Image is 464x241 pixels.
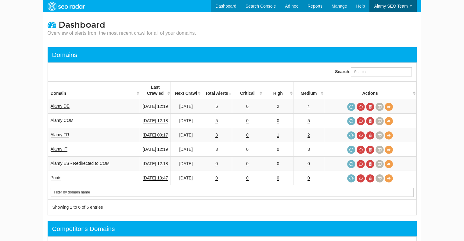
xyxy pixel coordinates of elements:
span: Ad hoc [285,4,298,9]
a: Cancel in-progress audit [357,131,365,140]
a: 0 [246,133,249,138]
a: 0 [308,175,310,181]
th: Next Crawl: activate to sort column descending [171,82,201,99]
a: 4 [308,104,310,109]
a: View Domain Overview [385,117,393,125]
a: Request a crawl [347,103,355,111]
a: Cancel in-progress audit [357,103,365,111]
span: Help [356,4,365,9]
a: Crawl History [376,160,384,168]
a: 2 [308,133,310,138]
a: 1 [277,133,279,138]
i:  [48,20,56,29]
span: Dashboard [59,20,105,30]
a: 0 [215,161,218,166]
a: Prints [51,175,62,180]
th: Medium: activate to sort column descending [293,82,324,99]
a: Request a crawl [347,131,355,140]
div: Domains [52,50,77,59]
th: Last Crawled: activate to sort column descending [140,82,171,99]
td: [DATE] [171,157,201,171]
a: 2 [277,104,279,109]
a: Cancel in-progress audit [357,160,365,168]
a: View Domain Overview [385,174,393,183]
a: [DATE] 12:19 [143,104,168,109]
a: 0 [246,147,249,152]
a: 5 [308,118,310,123]
th: Critical: activate to sort column descending [232,82,263,99]
td: [DATE] [171,142,201,157]
a: Crawl History [376,174,384,183]
a: 0 [246,118,249,123]
a: 3 [215,147,218,152]
span: Search Console [246,4,276,9]
a: Cancel in-progress audit [357,174,365,183]
a: 6 [215,104,218,109]
input: Search: [351,67,412,76]
a: Crawl History [376,117,384,125]
a: 0 [277,161,279,166]
a: Request a crawl [347,174,355,183]
a: [DATE] 13:47 [143,175,168,181]
div: Showing 1 to 6 of 6 entries [52,204,225,210]
a: Alamy ES - Redirected to COM [51,161,110,166]
a: Delete most recent audit [366,131,374,140]
div: Competitor's Domains [52,224,115,233]
a: 0 [215,175,218,181]
a: Crawl History [376,146,384,154]
a: 0 [277,175,279,181]
a: [DATE] 12:18 [143,118,168,123]
input: Search [51,188,414,197]
a: Alamy COM [51,118,74,123]
span: Manage [332,4,347,9]
small: Overview of alerts from the most recent crawl for all of your domains. [48,30,196,37]
a: Request a crawl [347,160,355,168]
a: View Domain Overview [385,160,393,168]
img: SEORadar [45,1,87,12]
th: Total Alerts: activate to sort column ascending [201,82,232,99]
a: [DATE] 12:18 [143,161,168,166]
a: Crawl History [376,103,384,111]
a: View Domain Overview [385,131,393,140]
a: 0 [277,118,279,123]
a: Alamy DE [51,104,70,109]
a: 3 [308,147,310,152]
a: 0 [308,161,310,166]
a: [DATE] 00:17 [143,133,168,138]
a: Alamy FR [51,132,69,137]
a: Alamy IT [51,147,67,152]
td: [DATE] [171,128,201,142]
td: [DATE] [171,99,201,114]
a: 0 [277,147,279,152]
td: [DATE] [171,171,201,185]
a: Delete most recent audit [366,117,374,125]
a: Cancel in-progress audit [357,117,365,125]
a: View Domain Overview [385,146,393,154]
a: Cancel in-progress audit [357,146,365,154]
a: Delete most recent audit [366,146,374,154]
a: Request a crawl [347,146,355,154]
a: View Domain Overview [385,103,393,111]
a: [DATE] 12:19 [143,147,168,152]
a: Delete most recent audit [366,160,374,168]
th: Actions: activate to sort column ascending [324,82,416,99]
a: 0 [246,161,249,166]
th: Domain: activate to sort column ascending [48,82,140,99]
span: Alamy SEO Team [374,4,408,9]
a: 5 [215,118,218,123]
a: Crawl History [376,131,384,140]
a: Delete most recent audit [366,103,374,111]
td: [DATE] [171,114,201,128]
label: Search: [335,67,412,76]
a: Delete most recent audit [366,174,374,183]
th: High: activate to sort column descending [263,82,293,99]
a: 0 [246,104,249,109]
a: 3 [215,133,218,138]
span: Reports [308,4,322,9]
a: 0 [246,175,249,181]
a: Request a crawl [347,117,355,125]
